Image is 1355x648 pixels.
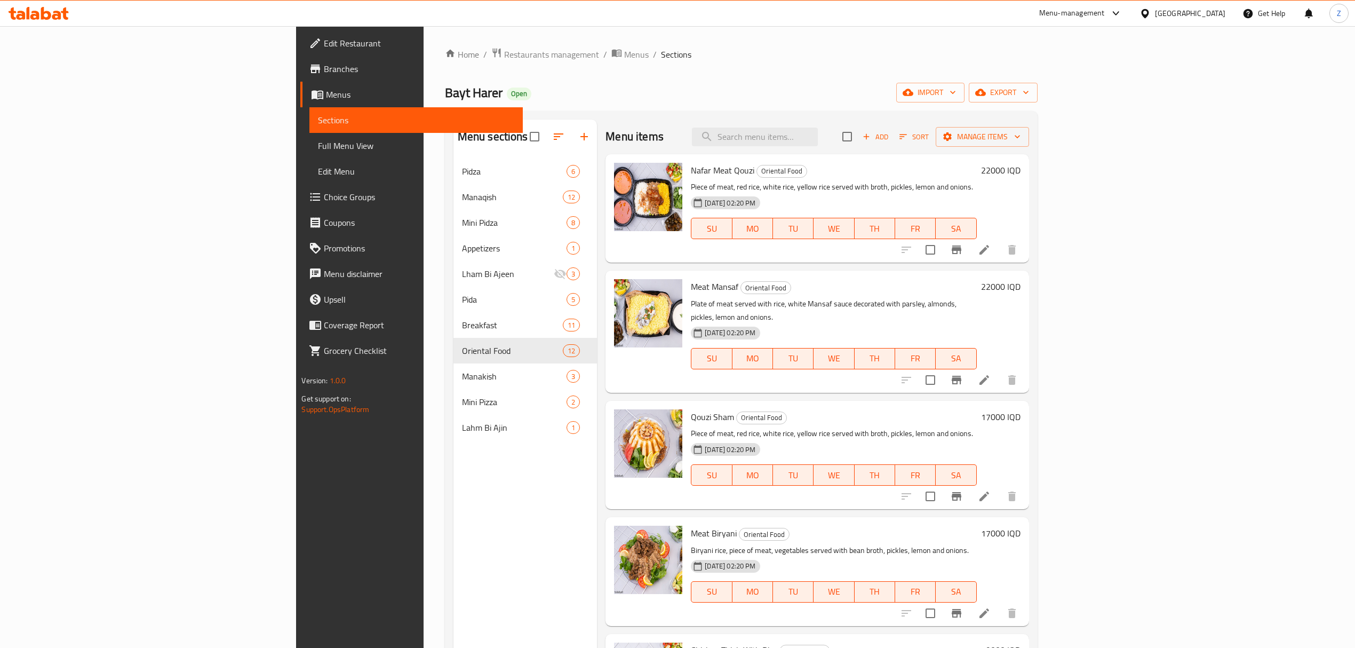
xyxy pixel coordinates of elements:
span: SA [940,584,972,599]
button: Branch-specific-item [944,600,969,626]
span: Meat Biryani [691,525,737,541]
a: Grocery Checklist [300,338,522,363]
a: Menu disclaimer [300,261,522,287]
span: Version: [301,374,328,388]
button: Branch-specific-item [944,367,969,393]
div: items [567,370,580,383]
button: SA [936,218,976,239]
span: [DATE] 02:20 PM [700,198,760,208]
span: 5 [567,295,579,305]
button: WE [814,581,854,603]
div: items [563,191,580,203]
span: 1.0.0 [330,374,346,388]
span: 12 [563,346,579,356]
span: 3 [567,269,579,279]
div: Breakfast11 [453,312,597,338]
span: Appetizers [462,242,567,255]
button: TH [855,581,895,603]
span: Oriental Food [757,165,807,177]
button: MO [732,464,773,486]
span: Choice Groups [324,191,514,203]
span: 2 [567,397,579,407]
h6: 22000 IQD [981,163,1021,178]
span: Select all sections [523,125,546,148]
span: [DATE] 02:20 PM [700,445,760,455]
div: Oriental Food [740,281,791,294]
span: Branches [324,62,514,75]
div: items [567,421,580,434]
span: [DATE] 02:20 PM [700,328,760,338]
button: delete [999,367,1025,393]
span: Sections [661,48,691,61]
button: Add section [571,124,597,149]
button: WE [814,218,854,239]
span: Lahm Bi Ajin [462,421,567,434]
span: Menus [624,48,649,61]
span: Manage items [944,130,1021,144]
div: Manakish3 [453,363,597,389]
span: Oriental Food [739,528,789,541]
button: SA [936,581,976,603]
span: Get support on: [301,392,350,406]
span: Oriental Food [737,412,786,424]
span: Full Menu View [318,139,514,152]
h6: 17000 IQD [981,526,1021,541]
button: FR [895,218,936,239]
span: Pidza [462,165,567,178]
span: Coverage Report [324,319,514,331]
div: Menu-management [1039,7,1105,20]
a: Sections [309,107,522,133]
a: Edit menu item [978,374,991,386]
li: / [653,48,657,61]
div: Pidza6 [453,159,597,184]
button: WE [814,464,854,486]
span: WE [818,351,850,366]
a: Branches [300,56,522,82]
button: Add [858,129,892,145]
span: import [905,86,956,99]
span: WE [818,584,850,599]
a: Coupons [300,210,522,235]
button: import [896,83,965,102]
button: WE [814,348,854,369]
button: Sort [897,129,931,145]
button: SA [936,348,976,369]
div: Manaqish12 [453,184,597,210]
div: Mini Pizza [462,396,567,408]
a: Support.OpsPlatform [301,402,369,416]
button: SU [691,464,732,486]
span: Grocery Checklist [324,344,514,357]
button: SU [691,581,732,603]
button: TH [855,218,895,239]
span: Edit Menu [318,165,514,178]
a: Edit Restaurant [300,30,522,56]
button: SA [936,464,976,486]
span: Coupons [324,216,514,229]
a: Menus [300,82,522,107]
div: Lham Bi Ajeen3 [453,261,597,287]
img: Nafar Meat Qouzi [614,163,682,231]
span: MO [737,351,769,366]
div: [GEOGRAPHIC_DATA] [1155,7,1225,19]
span: Pida [462,293,567,306]
span: Breakfast [462,319,563,331]
div: Oriental Food [739,528,790,541]
span: Manakish [462,370,567,383]
a: Upsell [300,287,522,312]
button: MO [732,218,773,239]
span: Lham Bi Ajeen [462,267,554,280]
span: Z [1337,7,1341,19]
button: SU [691,348,732,369]
span: Sections [318,114,514,127]
span: 12 [563,192,579,202]
span: Select to update [919,369,942,391]
button: delete [999,237,1025,263]
span: TH [859,584,891,599]
span: [DATE] 02:20 PM [700,561,760,571]
img: Meat Mansaf [614,279,682,347]
span: FR [899,584,931,599]
span: SU [696,584,728,599]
